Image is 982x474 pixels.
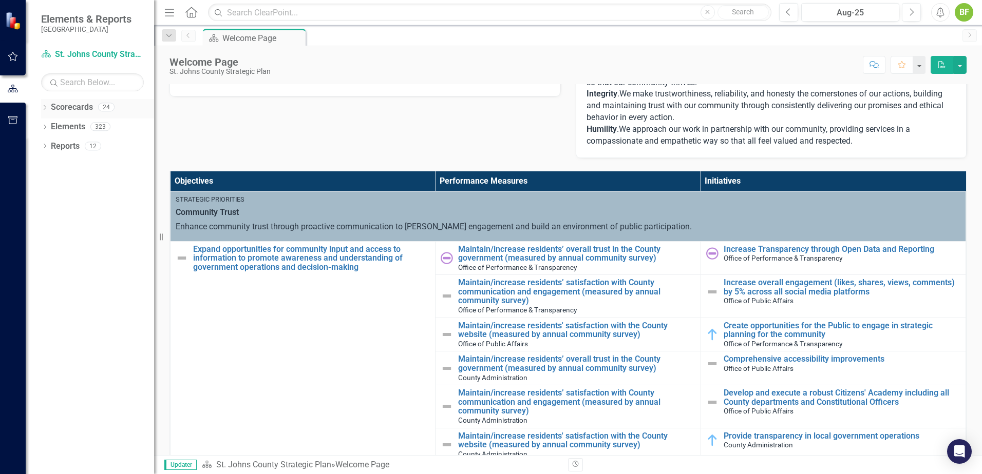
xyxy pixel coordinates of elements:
span: We approach our work in partnership with our community, providing services in a compassionate and... [587,124,910,146]
td: Double-Click to Edit Right Click for Context Menu [701,385,966,428]
span: County Administration [724,441,793,449]
a: St. Johns County Strategic Plan [41,49,144,61]
img: Not Defined [706,396,719,408]
span: Office of Performance & Transparency [724,340,842,348]
div: Open Intercom Messenger [947,439,972,464]
img: Not Defined [706,286,719,298]
strong: Humility [587,124,617,134]
input: Search ClearPoint... [208,4,771,22]
img: Not Defined [441,328,453,341]
img: Not Defined [706,358,719,370]
a: Provide transparency in local government operations [724,431,960,441]
div: Welcome Page [335,460,389,469]
a: Maintain/increase residents’ satisfaction with County communication and engagement (measured by a... [458,388,695,416]
a: Develop and execute a robust Citizens' Academy including all County departments and Constitutiona... [724,388,960,406]
img: In Progress [706,328,719,341]
span: We are prudent and accountable stewards of our financial and physical resources so that our commu... [587,66,956,87]
button: Search [717,5,769,19]
td: Double-Click to Edit Right Click for Context Menu [436,318,701,351]
a: Maintain/increase residents' satisfaction with the County website (measured by annual community s... [458,321,695,339]
img: Not Started [441,252,453,264]
div: 12 [85,142,101,150]
small: [GEOGRAPHIC_DATA] [41,25,131,33]
div: St. Johns County Strategic Plan [169,68,271,75]
div: Aug-25 [805,7,896,19]
td: Double-Click to Edit Right Click for Context Menu [701,241,966,275]
td: Double-Click to Edit Right Click for Context Menu [436,385,701,428]
a: Elements [51,121,85,133]
div: Strategic Priorities [176,195,960,204]
a: Increase overall engagement (likes, shares, views, comments) by 5% across all social media platforms [724,278,960,296]
span: Office of Performance & Transparency [458,263,577,271]
span: Enhance community trust through proactive communication to [PERSON_NAME] engagement and build an ... [176,222,692,231]
span: Community Trust [176,207,960,219]
a: St. Johns County Strategic Plan [216,460,331,469]
img: Not Defined [441,362,453,374]
img: In Progress [706,434,719,446]
div: Welcome Page [222,32,303,45]
span: Office of Performance & Transparency [458,306,577,314]
span: . [587,124,619,134]
a: Comprehensive accessibility improvements [724,354,960,364]
img: Not Defined [441,400,453,412]
div: » [202,459,560,471]
a: Scorecards [51,102,93,113]
img: Not Defined [441,439,453,451]
span: Office of Public Affairs [724,407,794,415]
span: Search [732,8,754,16]
a: Maintain/increase residents' satisfaction with the County website (measured by annual community s... [458,431,695,449]
td: Double-Click to Edit Right Click for Context Menu [436,275,701,318]
span: Elements & Reports [41,13,131,25]
span: Office of Public Affairs [458,340,528,348]
span: County Administration [458,416,527,424]
td: Double-Click to Edit Right Click for Context Menu [701,351,966,385]
td: Double-Click to Edit Right Click for Context Menu [436,241,701,275]
a: Maintain/increase residents’ satisfaction with County communication and engagement (measured by a... [458,278,695,305]
span: Office of Performance & Transparency [724,254,842,262]
td: Double-Click to Edit Right Click for Context Menu [436,428,701,462]
div: Welcome Page [169,56,271,68]
span: . [587,89,619,98]
div: 24 [98,103,115,112]
input: Search Below... [41,73,144,91]
button: BF [955,3,973,22]
a: Increase Transparency through Open Data and Reporting [724,245,960,254]
td: Double-Click to Edit Right Click for Context Menu [701,275,966,318]
a: Maintain/increase residents’ overall trust in the County government (measured by annual community... [458,245,695,263]
img: Not Defined [441,290,453,302]
a: Maintain/increase residents’ overall trust in the County government (measured by annual community... [458,354,695,372]
button: Aug-25 [801,3,899,22]
td: Double-Click to Edit Right Click for Context Menu [701,428,966,462]
strong: Integrity [587,89,617,98]
a: Create opportunities for the Public to engage in strategic planning for the community [724,321,960,339]
span: Office of Public Affairs [724,364,794,372]
img: Not Started [706,247,719,260]
td: Double-Click to Edit Right Click for Context Menu [436,351,701,385]
div: 323 [90,123,110,131]
img: Not Defined [176,252,188,264]
img: ClearPoint Strategy [5,11,24,30]
span: Office of Public Affairs [724,297,794,305]
td: Double-Click to Edit Right Click for Context Menu [701,318,966,351]
span: We make trustworthiness, reliability, and honesty the cornerstones of our actions, building and m... [587,89,943,122]
span: County Administration [458,450,527,458]
span: Updater [164,460,197,470]
span: County Administration [458,373,527,382]
a: Reports [51,141,80,152]
a: Expand opportunities for community input and access to information to promote awareness and under... [193,245,430,272]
